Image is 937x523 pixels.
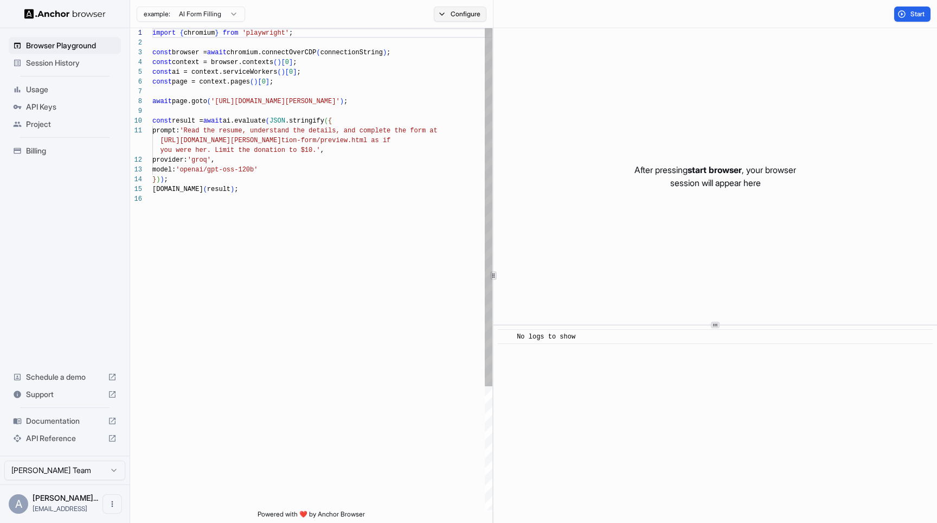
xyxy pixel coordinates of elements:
[130,67,142,77] div: 5
[152,29,176,37] span: import
[160,176,164,183] span: )
[320,146,324,154] span: ,
[207,186,230,193] span: result
[266,78,269,86] span: ]
[387,49,390,56] span: ;
[230,186,234,193] span: )
[188,156,211,164] span: 'groq'
[26,40,117,51] span: Browser Playground
[203,186,207,193] span: (
[223,29,239,37] span: from
[297,68,300,76] span: ;
[160,146,320,154] span: you were her. Limit the donation to $10.'
[130,97,142,106] div: 8
[152,98,172,105] span: await
[130,28,142,38] div: 1
[328,117,332,125] span: {
[316,49,320,56] span: (
[144,10,170,18] span: example:
[9,98,121,116] div: API Keys
[289,68,293,76] span: 0
[164,176,168,183] span: ;
[152,156,188,164] span: provider:
[9,368,121,386] div: Schedule a demo
[9,142,121,160] div: Billing
[250,78,254,86] span: (
[26,389,104,400] span: Support
[152,49,172,56] span: const
[9,81,121,98] div: Usage
[156,176,160,183] span: )
[152,59,172,66] span: const
[634,163,796,189] p: After pressing , your browser session will appear here
[130,126,142,136] div: 11
[254,78,258,86] span: )
[26,433,104,444] span: API Reference
[130,58,142,67] div: 4
[130,194,142,204] div: 16
[172,117,203,125] span: result =
[344,98,348,105] span: ;
[130,175,142,184] div: 14
[285,68,289,76] span: [
[289,29,293,37] span: ;
[184,29,215,37] span: chromium
[340,98,344,105] span: )
[281,137,391,144] span: tion-form/preview.html as if
[242,29,289,37] span: 'playwright'
[211,156,215,164] span: ,
[26,372,104,382] span: Schedule a demo
[9,494,28,514] div: A
[9,386,121,403] div: Support
[324,117,328,125] span: (
[33,505,87,513] span: arjun@rtrvr.ai
[383,49,387,56] span: )
[9,54,121,72] div: Session History
[434,7,486,22] button: Configure
[130,116,142,126] div: 10
[152,68,172,76] span: const
[130,48,142,58] div: 3
[26,119,117,130] span: Project
[293,59,297,66] span: ;
[172,49,207,56] span: browser =
[203,117,223,125] span: await
[172,59,273,66] span: context = browser.contexts
[152,186,203,193] span: [DOMAIN_NAME]
[211,98,340,105] span: '[URL][DOMAIN_NAME][PERSON_NAME]'
[130,87,142,97] div: 7
[172,98,207,105] span: page.goto
[26,58,117,68] span: Session History
[152,78,172,86] span: const
[26,84,117,95] span: Usage
[130,106,142,116] div: 9
[894,7,930,22] button: Start
[207,98,211,105] span: (
[293,68,297,76] span: ]
[320,49,383,56] span: connectionString
[172,78,250,86] span: page = context.pages
[273,59,277,66] span: (
[277,59,281,66] span: )
[9,412,121,430] div: Documentation
[130,184,142,194] div: 15
[9,116,121,133] div: Project
[223,117,266,125] span: ai.evaluate
[266,117,269,125] span: (
[207,49,227,56] span: await
[234,186,238,193] span: ;
[152,166,176,174] span: model:
[262,78,266,86] span: 0
[227,49,317,56] span: chromium.connectOverCDP
[152,117,172,125] span: const
[269,78,273,86] span: ;
[26,145,117,156] span: Billing
[9,430,121,447] div: API Reference
[130,77,142,87] div: 6
[26,101,117,112] span: API Keys
[179,29,183,37] span: {
[179,127,375,135] span: 'Read the resume, understand the details, and comp
[130,155,142,165] div: 12
[258,510,365,523] span: Powered with ❤️ by Anchor Browser
[152,176,156,183] span: }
